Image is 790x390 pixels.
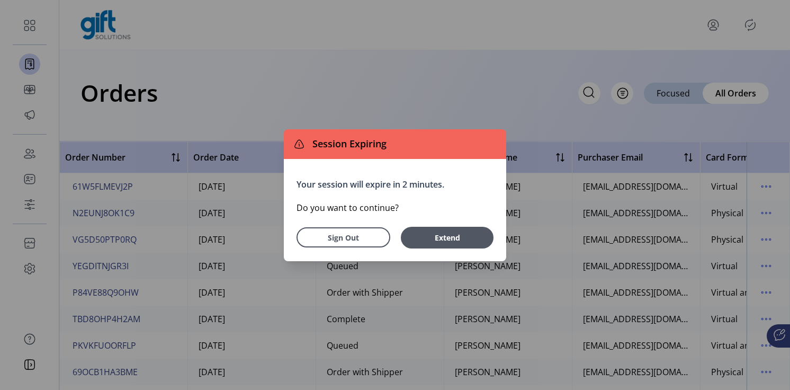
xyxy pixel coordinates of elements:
[310,232,376,243] span: Sign Out
[297,178,493,191] p: Your session will expire in 2 minutes.
[401,227,493,249] button: Extend
[297,227,390,247] button: Sign Out
[406,232,488,243] span: Extend
[308,137,387,151] span: Session Expiring
[297,201,493,214] p: Do you want to continue?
